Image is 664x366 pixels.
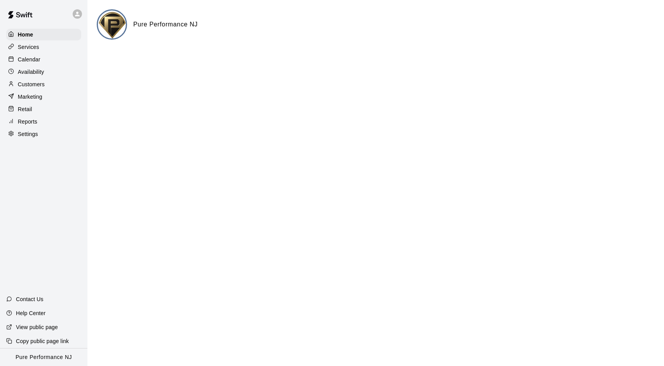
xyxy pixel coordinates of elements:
p: Copy public page link [16,337,69,345]
a: Customers [6,78,81,90]
p: Retail [18,105,32,113]
p: Reports [18,118,37,125]
p: Calendar [18,56,40,63]
h6: Pure Performance NJ [133,19,198,30]
a: Marketing [6,91,81,103]
p: Marketing [18,93,42,101]
a: Services [6,41,81,53]
a: Reports [6,116,81,127]
a: Availability [6,66,81,78]
p: Services [18,43,39,51]
img: Pure Performance NJ logo [98,10,127,40]
a: Calendar [6,54,81,65]
p: Help Center [16,309,45,317]
p: View public page [16,323,58,331]
a: Home [6,29,81,40]
p: Customers [18,80,45,88]
p: Settings [18,130,38,138]
p: Home [18,31,33,38]
a: Retail [6,103,81,115]
a: Settings [6,128,81,140]
p: Availability [18,68,44,76]
p: Contact Us [16,295,44,303]
p: Pure Performance NJ [16,353,72,361]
